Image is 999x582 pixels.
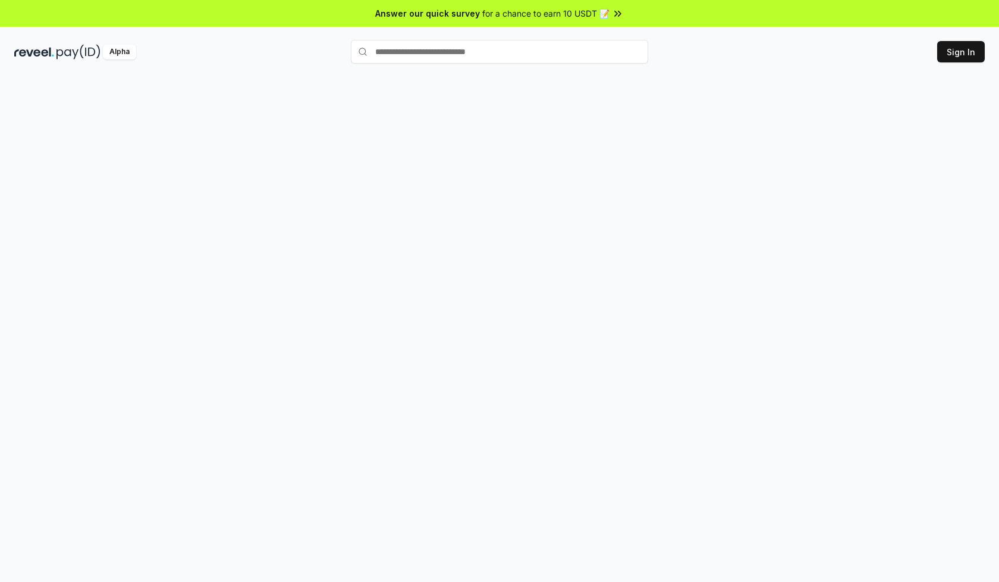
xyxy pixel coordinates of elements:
[103,45,136,59] div: Alpha
[14,45,54,59] img: reveel_dark
[937,41,985,62] button: Sign In
[56,45,100,59] img: pay_id
[375,7,480,20] span: Answer our quick survey
[482,7,610,20] span: for a chance to earn 10 USDT 📝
